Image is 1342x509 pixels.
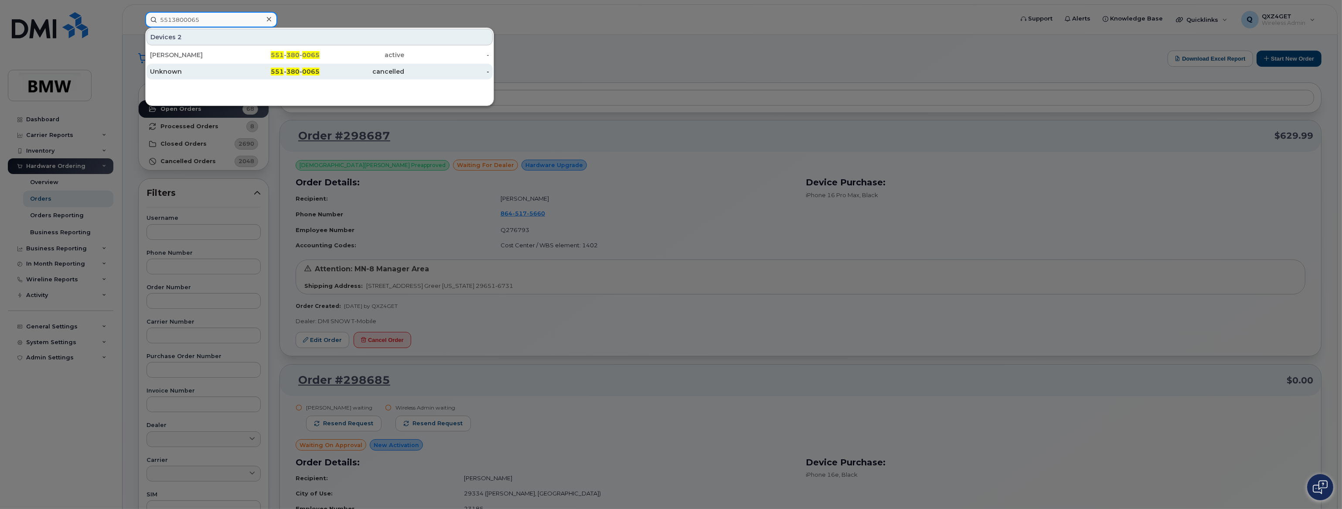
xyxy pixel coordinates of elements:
[405,51,490,59] div: -
[271,68,284,75] span: 551
[320,51,405,59] div: active
[405,67,490,76] div: -
[150,67,235,76] div: Unknown
[235,67,320,76] div: - -
[286,51,300,59] span: 380
[302,51,320,59] span: 0065
[146,47,493,63] a: [PERSON_NAME]551-380-0065active-
[235,51,320,59] div: - -
[1313,480,1328,494] img: Open chat
[146,29,493,45] div: Devices
[286,68,300,75] span: 380
[271,51,284,59] span: 551
[320,67,405,76] div: cancelled
[146,64,493,79] a: Unknown551-380-0065cancelled-
[177,33,182,41] span: 2
[150,51,235,59] div: [PERSON_NAME]
[302,68,320,75] span: 0065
